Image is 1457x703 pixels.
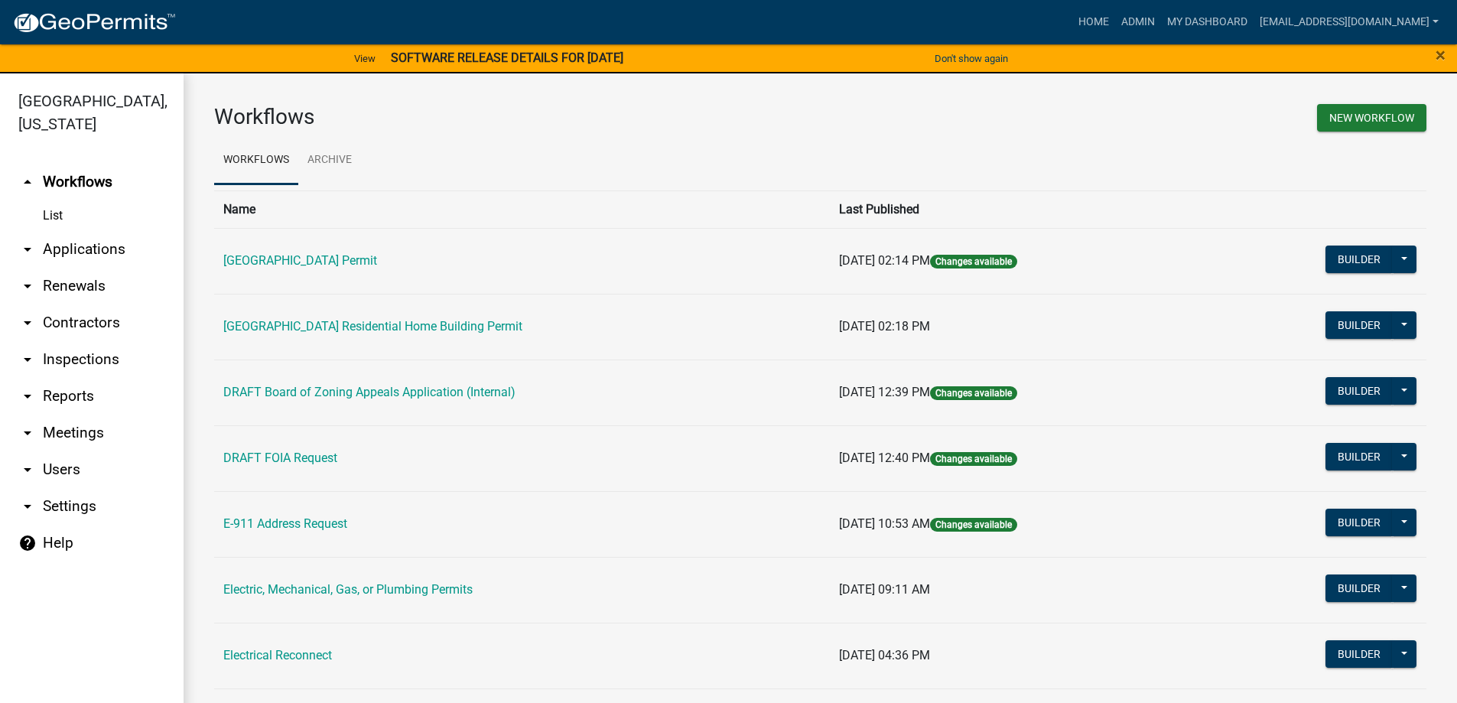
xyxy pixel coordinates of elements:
i: arrow_drop_down [18,497,37,516]
a: View [348,46,382,71]
i: arrow_drop_down [18,277,37,295]
a: E-911 Address Request [223,516,347,531]
button: Builder [1325,509,1393,536]
button: Builder [1325,377,1393,405]
span: × [1436,44,1446,66]
i: arrow_drop_up [18,173,37,191]
a: My Dashboard [1161,8,1254,37]
button: New Workflow [1317,104,1426,132]
i: arrow_drop_down [18,350,37,369]
a: Electric, Mechanical, Gas, or Plumbing Permits [223,582,473,597]
span: [DATE] 02:18 PM [839,319,930,334]
a: Home [1072,8,1115,37]
a: DRAFT Board of Zoning Appeals Application (Internal) [223,385,515,399]
span: [DATE] 12:40 PM [839,451,930,465]
h3: Workflows [214,104,809,130]
span: [DATE] 09:11 AM [839,582,930,597]
button: Builder [1325,443,1393,470]
span: Changes available [930,452,1017,466]
a: Workflows [214,136,298,185]
button: Builder [1325,574,1393,602]
span: [DATE] 10:53 AM [839,516,930,531]
i: help [18,534,37,552]
button: Builder [1325,246,1393,273]
span: Changes available [930,386,1017,400]
button: Don't show again [929,46,1014,71]
a: [GEOGRAPHIC_DATA] Permit [223,253,377,268]
span: Changes available [930,255,1017,269]
button: Close [1436,46,1446,64]
a: [EMAIL_ADDRESS][DOMAIN_NAME] [1254,8,1445,37]
span: [DATE] 12:39 PM [839,385,930,399]
th: Name [214,190,830,228]
span: [DATE] 02:14 PM [839,253,930,268]
i: arrow_drop_down [18,387,37,405]
strong: SOFTWARE RELEASE DETAILS FOR [DATE] [391,50,623,65]
a: Archive [298,136,361,185]
i: arrow_drop_down [18,240,37,259]
button: Builder [1325,640,1393,668]
button: Builder [1325,311,1393,339]
th: Last Published [830,190,1211,228]
span: Changes available [930,518,1017,532]
i: arrow_drop_down [18,461,37,479]
i: arrow_drop_down [18,314,37,332]
a: DRAFT FOIA Request [223,451,337,465]
span: [DATE] 04:36 PM [839,648,930,662]
a: Admin [1115,8,1161,37]
i: arrow_drop_down [18,424,37,442]
a: [GEOGRAPHIC_DATA] Residential Home Building Permit [223,319,522,334]
a: Electrical Reconnect [223,648,332,662]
